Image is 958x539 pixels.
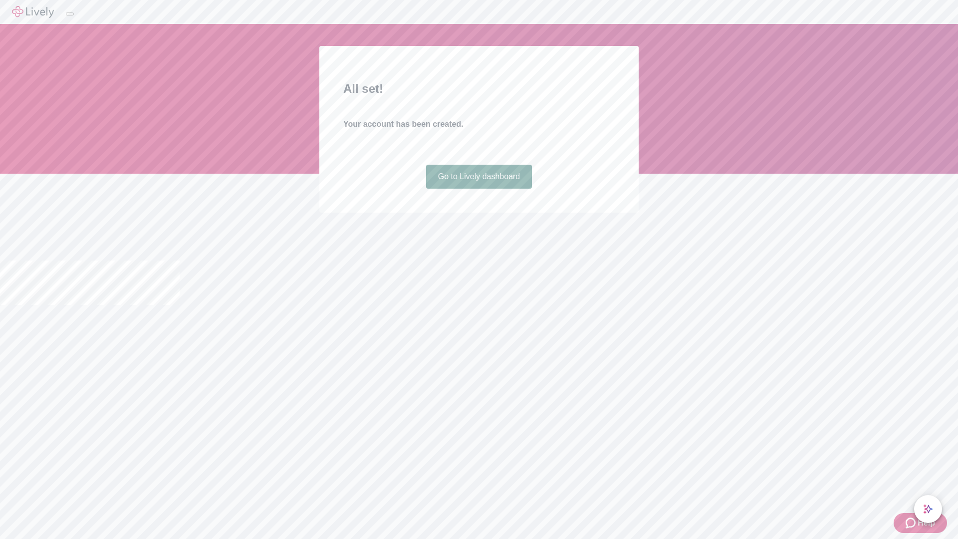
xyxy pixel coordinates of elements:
[914,495,942,523] button: chat
[12,6,54,18] img: Lively
[426,165,532,189] a: Go to Lively dashboard
[906,517,918,529] svg: Zendesk support icon
[343,118,615,130] h4: Your account has been created.
[66,12,74,15] button: Log out
[894,513,947,533] button: Zendesk support iconHelp
[918,517,935,529] span: Help
[923,504,933,514] svg: Lively AI Assistant
[343,80,615,98] h2: All set!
